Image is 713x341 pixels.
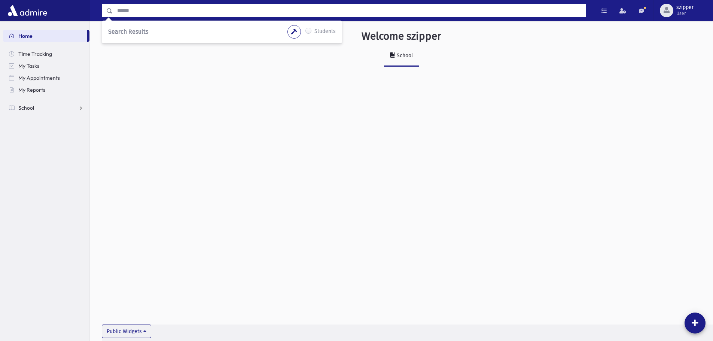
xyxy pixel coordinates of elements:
input: Search [113,4,586,17]
a: School [384,46,419,67]
span: My Reports [18,86,45,93]
span: My Appointments [18,74,60,81]
span: Time Tracking [18,51,52,57]
a: School [3,102,89,114]
span: School [18,104,34,111]
label: Students [314,27,336,36]
a: My Appointments [3,72,89,84]
button: Public Widgets [102,325,151,338]
a: Time Tracking [3,48,89,60]
h3: Welcome szipper [362,30,441,43]
span: User [676,10,694,16]
span: Search Results [108,28,148,35]
span: My Tasks [18,63,39,69]
span: szipper [676,4,694,10]
a: My Reports [3,84,89,96]
a: Home [3,30,87,42]
span: Home [18,33,33,39]
div: School [395,52,413,59]
a: My Tasks [3,60,89,72]
img: AdmirePro [6,3,49,18]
